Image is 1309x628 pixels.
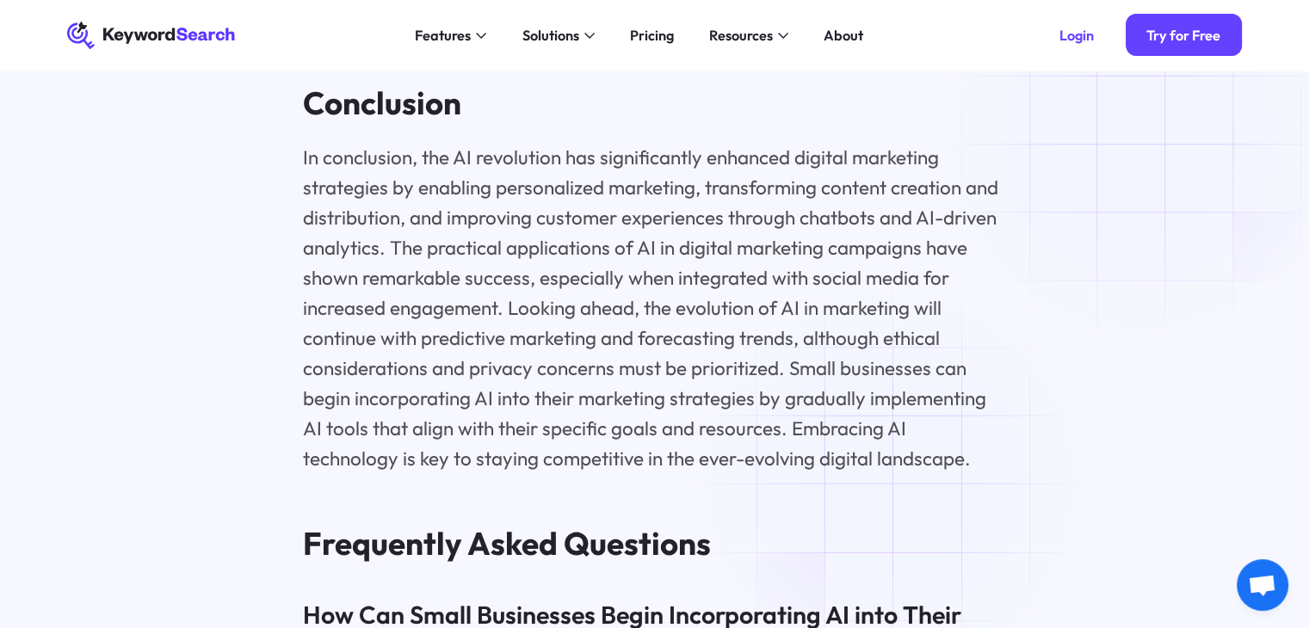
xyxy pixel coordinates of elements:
[1237,559,1288,611] a: Open chat
[303,84,1006,122] h2: Conclusion
[303,143,1006,475] p: In conclusion, the AI revolution has significantly enhanced digital marketing strategies by enabl...
[1126,14,1242,56] a: Try for Free
[303,524,1006,562] h2: Frequently Asked Questions
[630,25,674,46] div: Pricing
[1146,27,1220,44] div: Try for Free
[824,25,863,46] div: About
[1059,27,1094,44] div: Login
[619,22,684,50] a: Pricing
[415,25,471,46] div: Features
[708,25,772,46] div: Resources
[1038,14,1115,56] a: Login
[812,22,874,50] a: About
[522,25,578,46] div: Solutions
